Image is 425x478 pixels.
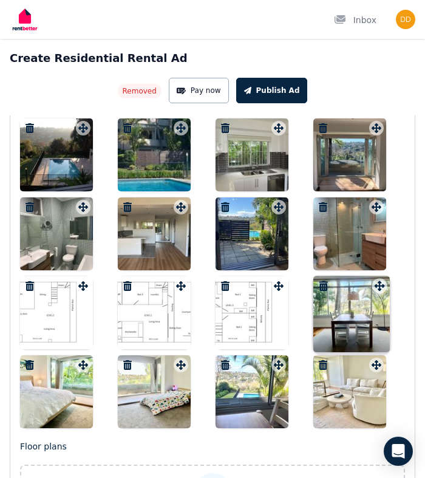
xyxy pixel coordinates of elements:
span: Removed [123,86,157,96]
h1: Create Residential Rental Ad [10,50,188,67]
img: Donovan Dwyer [396,10,415,29]
div: Open Intercom Messenger [384,437,413,466]
p: Floor plans [20,440,405,452]
img: RentBetter [10,4,40,35]
button: Publish Ad [236,78,308,103]
div: Inbox [334,14,376,26]
button: Pay now [169,78,229,103]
